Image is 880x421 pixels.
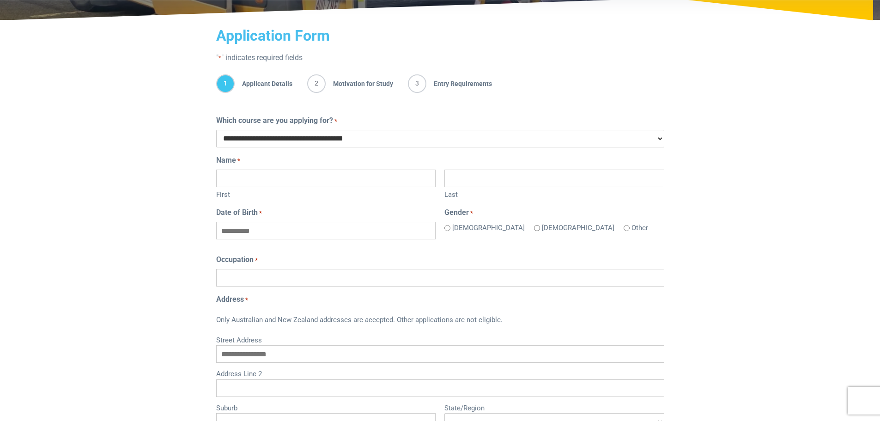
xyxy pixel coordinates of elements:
label: Other [631,223,648,233]
label: Address Line 2 [216,366,664,379]
span: Applicant Details [235,74,292,93]
label: Street Address [216,333,664,346]
label: Date of Birth [216,207,262,218]
legend: Gender [444,207,664,218]
p: " " indicates required fields [216,52,664,63]
label: [DEMOGRAPHIC_DATA] [542,223,614,233]
h2: Application Form [216,27,664,44]
label: [DEMOGRAPHIC_DATA] [452,223,525,233]
label: First [216,187,436,200]
label: Occupation [216,254,258,265]
legend: Address [216,294,664,305]
legend: Name [216,155,664,166]
span: Entry Requirements [426,74,492,93]
label: Which course are you applying for? [216,115,337,126]
span: 3 [408,74,426,93]
label: State/Region [444,401,664,414]
span: Motivation for Study [326,74,393,93]
span: 2 [307,74,326,93]
span: 1 [216,74,235,93]
label: Suburb [216,401,436,414]
label: Last [444,187,664,200]
div: Only Australian and New Zealand addresses are accepted. Other applications are not eligible. [216,309,664,333]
